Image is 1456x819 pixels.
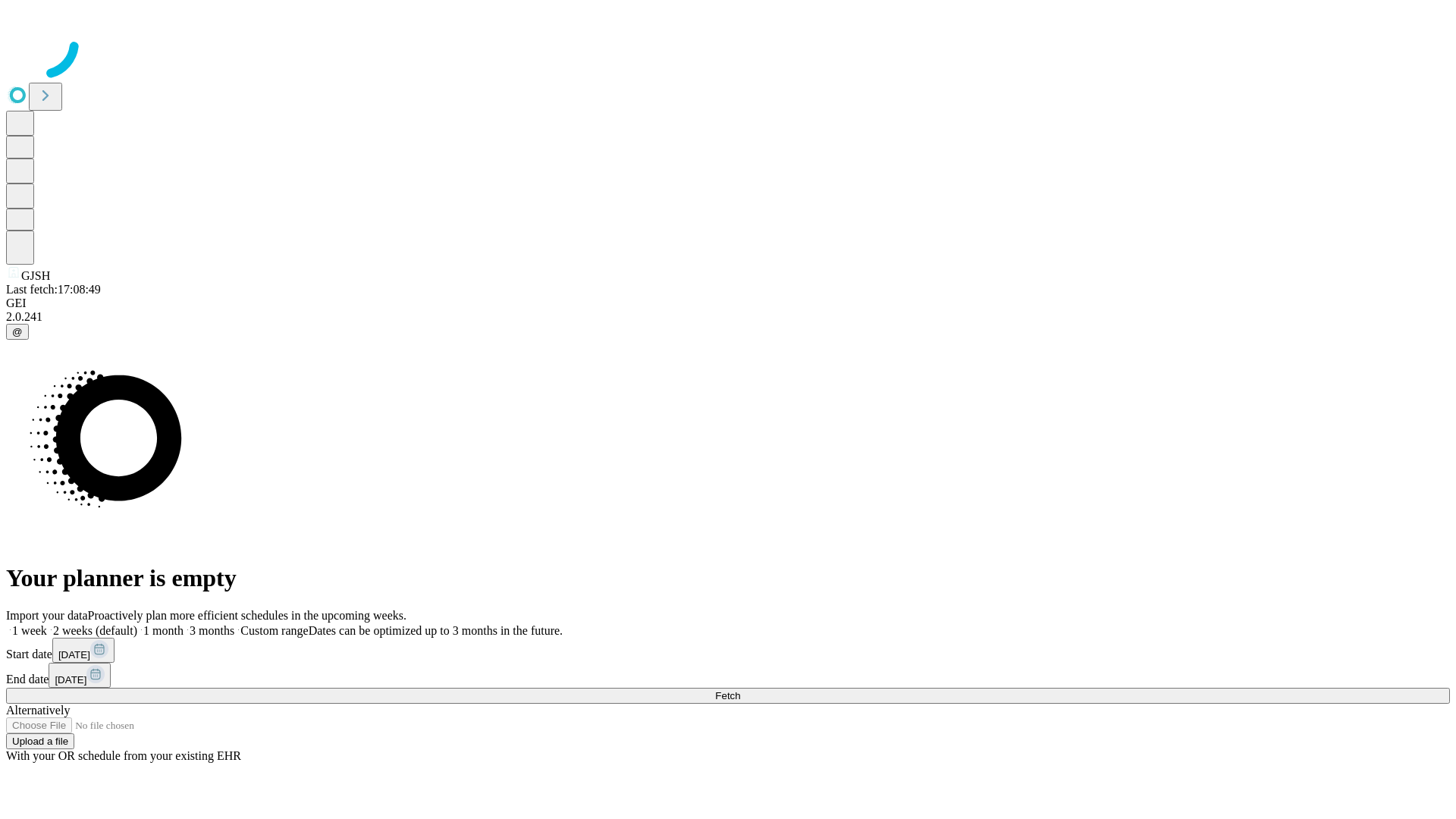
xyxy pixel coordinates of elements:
[55,674,86,686] span: [DATE]
[6,688,1450,704] button: Fetch
[6,733,74,749] button: Upload a file
[190,624,234,637] span: 3 months
[21,269,50,282] span: GJSH
[12,624,47,637] span: 1 week
[53,624,137,637] span: 2 weeks (default)
[6,310,1450,324] div: 2.0.241
[49,663,111,688] button: [DATE]
[6,283,101,296] span: Last fetch: 17:08:49
[6,663,1450,688] div: End date
[12,326,23,337] span: @
[52,638,115,663] button: [DATE]
[58,649,90,661] span: [DATE]
[143,624,184,637] span: 1 month
[6,638,1450,663] div: Start date
[309,624,563,637] span: Dates can be optimized up to 3 months in the future.
[6,324,29,340] button: @
[715,690,740,701] span: Fetch
[6,749,241,762] span: With your OR schedule from your existing EHR
[88,609,406,622] span: Proactively plan more efficient schedules in the upcoming weeks.
[6,609,88,622] span: Import your data
[6,297,1450,310] div: GEI
[6,704,70,717] span: Alternatively
[6,564,1450,592] h1: Your planner is empty
[240,624,308,637] span: Custom range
